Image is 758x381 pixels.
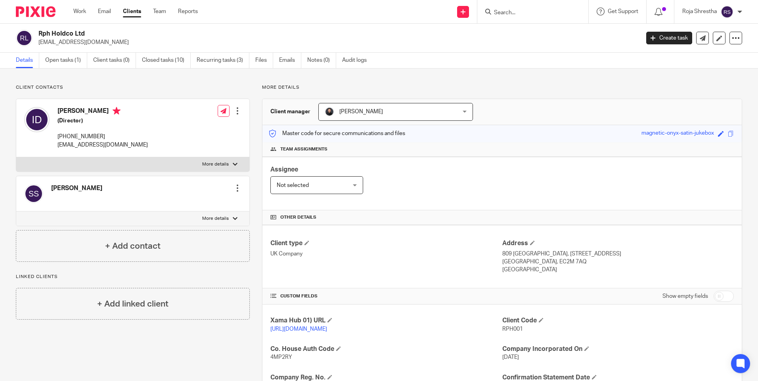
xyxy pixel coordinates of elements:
p: More details [202,161,229,168]
a: Create task [646,32,692,44]
p: Client contacts [16,84,250,91]
h4: + Add contact [105,240,161,252]
h4: + Add linked client [97,298,168,310]
h4: Client type [270,239,502,248]
img: My%20Photo.jpg [325,107,334,116]
h4: [PERSON_NAME] [57,107,148,117]
h5: (Director) [57,117,148,125]
p: More details [262,84,742,91]
span: Get Support [608,9,638,14]
input: Search [493,10,565,17]
a: Files [255,53,273,68]
a: Clients [123,8,141,15]
img: Pixie [16,6,56,17]
p: UK Company [270,250,502,258]
h4: Client Code [502,316,734,325]
p: 809 [GEOGRAPHIC_DATA], [STREET_ADDRESS] [502,250,734,258]
a: Email [98,8,111,15]
span: Not selected [277,183,309,188]
h4: Xama Hub 01) URL [270,316,502,325]
span: RPH001 [502,326,523,332]
a: Audit logs [342,53,373,68]
a: Team [153,8,166,15]
span: [PERSON_NAME] [339,109,383,114]
h2: Rph Holdco Ltd [38,30,515,38]
h4: [PERSON_NAME] [51,184,102,192]
a: Notes (0) [307,53,336,68]
h4: CUSTOM FIELDS [270,293,502,299]
span: 4MP2RY [270,354,292,360]
img: svg%3E [16,30,33,46]
span: Team assignments [280,146,327,152]
h4: Co. House Auth Code [270,345,502,353]
span: Assignee [270,166,298,173]
p: [EMAIL_ADDRESS][DOMAIN_NAME] [38,38,634,46]
a: Reports [178,8,198,15]
a: Recurring tasks (3) [197,53,249,68]
p: Roja Shrestha [682,8,717,15]
h4: Address [502,239,734,248]
p: More details [202,215,229,222]
p: Linked clients [16,274,250,280]
span: Other details [280,214,316,221]
p: [GEOGRAPHIC_DATA], EC2M 7AQ [502,258,734,266]
a: Emails [279,53,301,68]
p: Master code for secure communications and files [268,130,405,137]
a: Client tasks (0) [93,53,136,68]
p: [EMAIL_ADDRESS][DOMAIN_NAME] [57,141,148,149]
a: Open tasks (1) [45,53,87,68]
div: magnetic-onyx-satin-jukebox [641,129,714,138]
span: [DATE] [502,354,519,360]
p: [PHONE_NUMBER] [57,133,148,141]
h3: Client manager [270,108,310,116]
img: svg%3E [721,6,733,18]
img: svg%3E [24,107,50,132]
p: [GEOGRAPHIC_DATA] [502,266,734,274]
h4: Company Incorporated On [502,345,734,353]
a: Closed tasks (10) [142,53,191,68]
label: Show empty fields [662,292,708,300]
a: [URL][DOMAIN_NAME] [270,326,327,332]
a: Details [16,53,39,68]
i: Primary [113,107,121,115]
img: svg%3E [24,184,43,203]
a: Work [73,8,86,15]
